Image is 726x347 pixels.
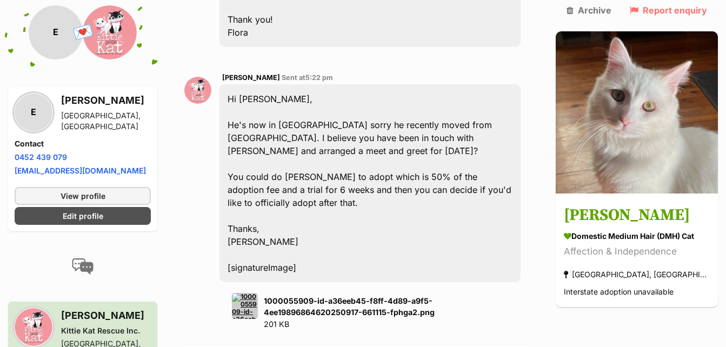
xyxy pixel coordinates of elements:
[61,190,105,202] span: View profile
[564,288,674,297] span: Interstate adoption unavailable
[556,196,718,308] a: [PERSON_NAME] Domestic Medium Hair (DMH) Cat Affection & Independence [GEOGRAPHIC_DATA], [GEOGRAP...
[264,296,435,317] strong: 1000055909-id-a36eeb45-f8ff-4d89-a9f5-4ee19896864620250917-661115-fphga2.png
[61,110,151,132] div: [GEOGRAPHIC_DATA], [GEOGRAPHIC_DATA]
[61,325,151,336] div: Kittie Kat Rescue Inc.
[15,138,151,149] h4: Contact
[15,308,52,346] img: Kittie Kat Rescue Inc. profile pic
[564,231,710,242] div: Domestic Medium Hair (DMH) Cat
[61,308,151,323] h3: [PERSON_NAME]
[305,74,333,82] span: 5:22 pm
[264,319,289,329] span: 201 KB
[564,204,710,228] h3: [PERSON_NAME]
[15,166,146,175] a: [EMAIL_ADDRESS][DOMAIN_NAME]
[630,5,707,15] a: Report enquiry
[15,94,52,131] div: E
[72,258,94,275] img: conversation-icon-4a6f8262b818ee0b60e3300018af0b2d0b884aa5de6e9bcb8d3d4eeb1a70a7c4.svg
[63,210,103,222] span: Edit profile
[282,74,333,82] span: Sent at
[61,93,151,108] h3: [PERSON_NAME]
[564,245,710,259] div: Affection & Independence
[567,5,611,15] a: Archive
[219,84,521,282] div: Hi [PERSON_NAME], He's now in [GEOGRAPHIC_DATA] sorry he recently moved from [GEOGRAPHIC_DATA]. I...
[15,207,151,225] a: Edit profile
[15,187,151,205] a: View profile
[556,31,718,193] img: Mr Pickles
[15,152,67,162] a: 0452 439 079
[29,5,83,59] div: E
[184,77,211,104] img: Kate Craney profile pic
[222,74,280,82] span: [PERSON_NAME]
[83,5,137,59] img: Kittie Kat Rescue Inc. profile pic
[564,268,710,282] div: [GEOGRAPHIC_DATA], [GEOGRAPHIC_DATA]
[232,293,258,319] img: 1000055909-id-a36eeb45-f8ff-4d89-a9f5-4ee19896864620250917-661115-fphga2.png
[71,21,95,44] span: 💌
